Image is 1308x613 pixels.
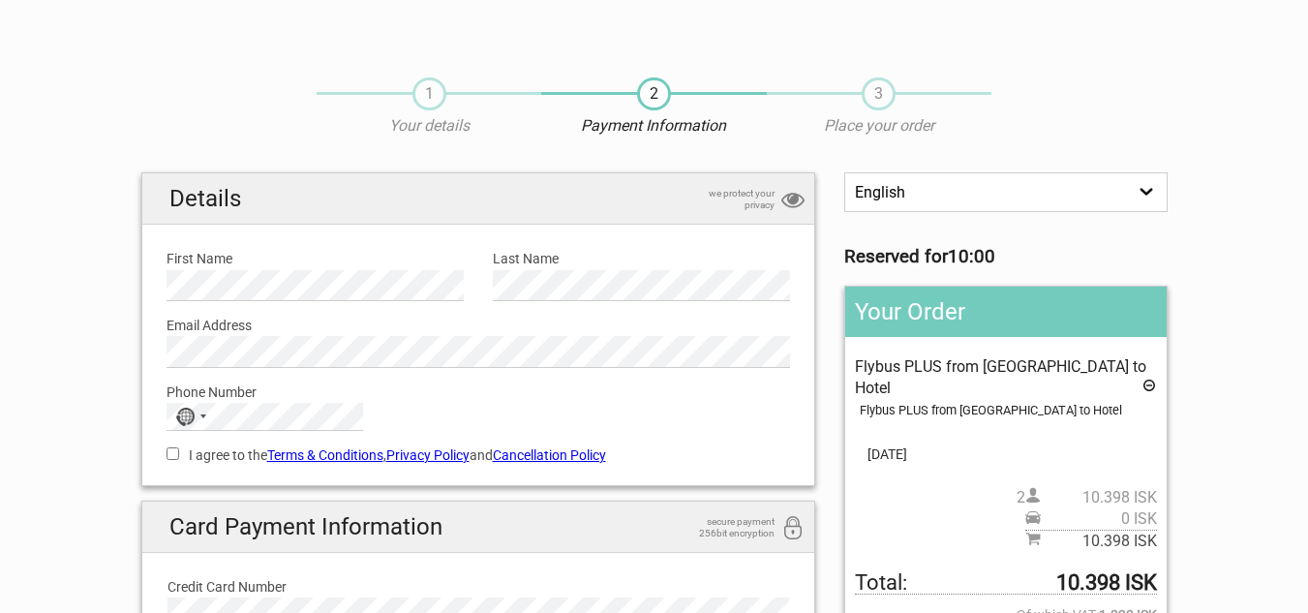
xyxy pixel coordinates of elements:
label: Last Name [493,248,790,269]
span: we protect your privacy [678,188,775,211]
span: 0 ISK [1041,508,1157,530]
label: Email Address [167,315,791,336]
span: Total to be paid [855,572,1156,595]
span: 10.398 ISK [1041,487,1157,508]
strong: 10.398 ISK [1056,572,1157,594]
h2: Card Payment Information [142,502,815,553]
label: I agree to the , and [167,444,791,466]
div: Flybus PLUS from [GEOGRAPHIC_DATA] to Hotel [860,400,1156,421]
p: Your details [317,115,541,137]
span: Pickup price [1025,508,1157,530]
p: Place your order [767,115,991,137]
i: privacy protection [781,188,805,214]
strong: 10:00 [948,246,995,267]
label: Credit Card Number [167,576,790,598]
h2: Your Order [845,287,1166,337]
span: Flybus PLUS from [GEOGRAPHIC_DATA] to Hotel [855,357,1146,397]
span: 1 [412,77,446,110]
a: Privacy Policy [386,447,470,463]
span: 10.398 ISK [1041,531,1157,552]
button: Selected country [167,404,216,429]
span: 2 [637,77,671,110]
i: 256bit encryption [781,516,805,542]
a: Cancellation Policy [493,447,606,463]
span: [DATE] [855,444,1156,465]
p: Payment Information [541,115,766,137]
span: Subtotal [1025,530,1157,552]
a: Terms & Conditions [267,447,383,463]
h3: Reserved for [844,246,1167,267]
label: First Name [167,248,464,269]
h2: Details [142,173,815,225]
label: Phone Number [167,382,791,403]
span: secure payment 256bit encryption [678,516,775,539]
span: 2 person(s) [1017,487,1157,508]
span: 3 [862,77,896,110]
